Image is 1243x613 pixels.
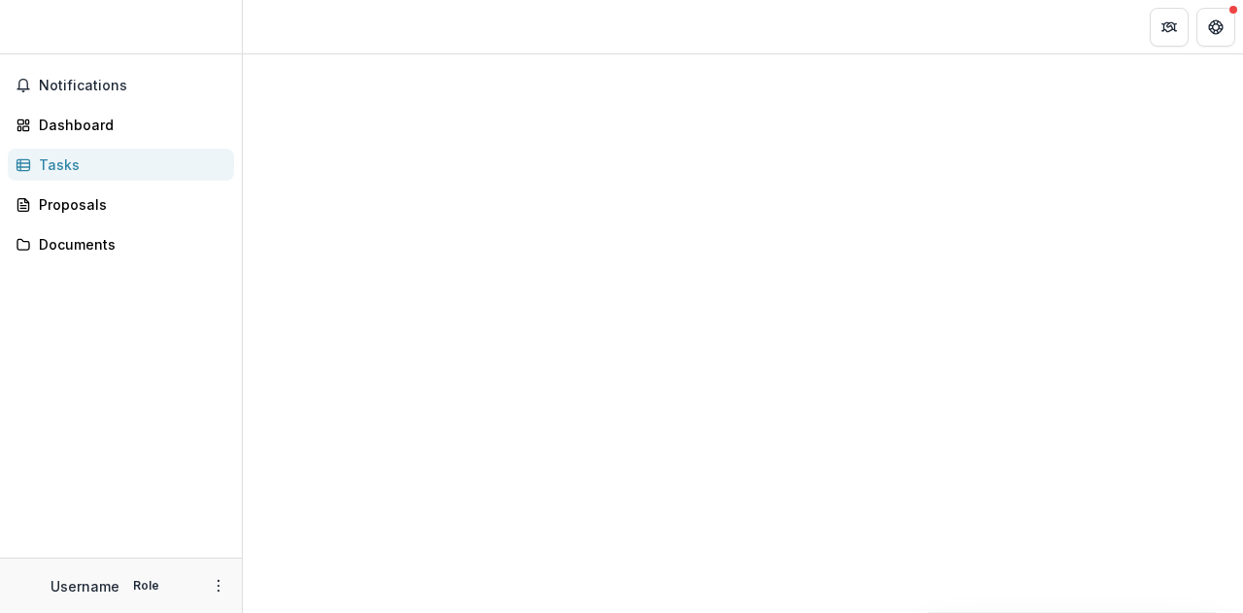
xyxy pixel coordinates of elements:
span: Notifications [39,78,226,94]
button: Get Help [1196,8,1235,47]
div: Proposals [39,194,218,215]
a: Proposals [8,188,234,221]
a: Dashboard [8,109,234,141]
a: Documents [8,228,234,260]
div: Tasks [39,154,218,175]
button: Partners [1150,8,1189,47]
p: Role [127,577,165,595]
button: More [207,574,230,597]
div: Documents [39,234,218,255]
button: Notifications [8,70,234,101]
div: Dashboard [39,115,218,135]
p: Username [50,576,119,596]
a: Tasks [8,149,234,181]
